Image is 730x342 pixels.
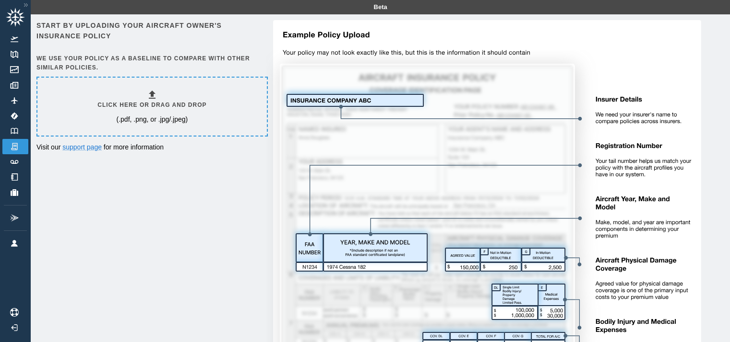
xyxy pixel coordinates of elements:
[36,54,266,72] h6: We use your policy as a baseline to compare with other similar policies.
[36,142,266,152] p: Visit our for more information
[36,20,266,42] h6: Start by uploading your aircraft owner's insurance policy
[116,114,188,124] p: (.pdf, .png, or .jpg/.jpeg)
[97,101,206,110] h6: Click here or drag and drop
[62,143,102,151] a: support page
